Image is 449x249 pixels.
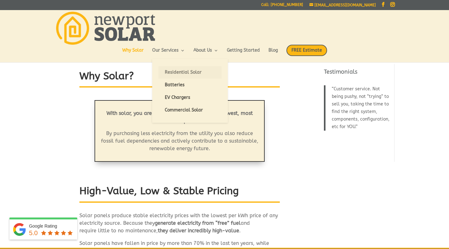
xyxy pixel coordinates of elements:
strong: they deliver incredibly high-value [158,228,239,234]
p: By purchasing less electricity from the utility you also reduce fossil fuel dependencies and acti... [100,130,260,152]
span: 5.0 [29,229,38,236]
h4: Testimonials [324,68,390,79]
a: FREE Estimate [286,45,327,62]
a: Why Solar [122,48,144,59]
div: Google Rating [29,223,74,229]
blockquote: Customer service. Not being pushy, not “trying” to sell you, taking the time to find the right sy... [324,85,390,131]
p: Solar panels produce stable electricity prices with the lowest per kWh price of any electricity s... [79,212,280,240]
a: EV Chargers [158,91,222,104]
a: Getting Started [227,48,260,59]
a: Blog [268,48,278,59]
strong: Why Solar? [79,70,134,82]
strong: With solar, you are producing electricity for the lowest, most stable cost possible [106,110,253,124]
a: Residential Solar [158,66,222,79]
a: Batteries [158,79,222,91]
a: Our Services [152,48,185,59]
a: About Us [193,48,218,59]
strong: generate electricity from “free” fuel [155,220,241,226]
a: Call: [PHONE_NUMBER] [261,3,303,9]
a: [EMAIL_ADDRESS][DOMAIN_NAME] [309,3,376,7]
span: FREE Estimate [286,45,327,56]
a: Commercial Solar [158,104,222,116]
img: Newport Solar | Solar Energy Optimized. [56,12,155,45]
strong: High-Value, Low & Stable Pricing [79,185,239,197]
